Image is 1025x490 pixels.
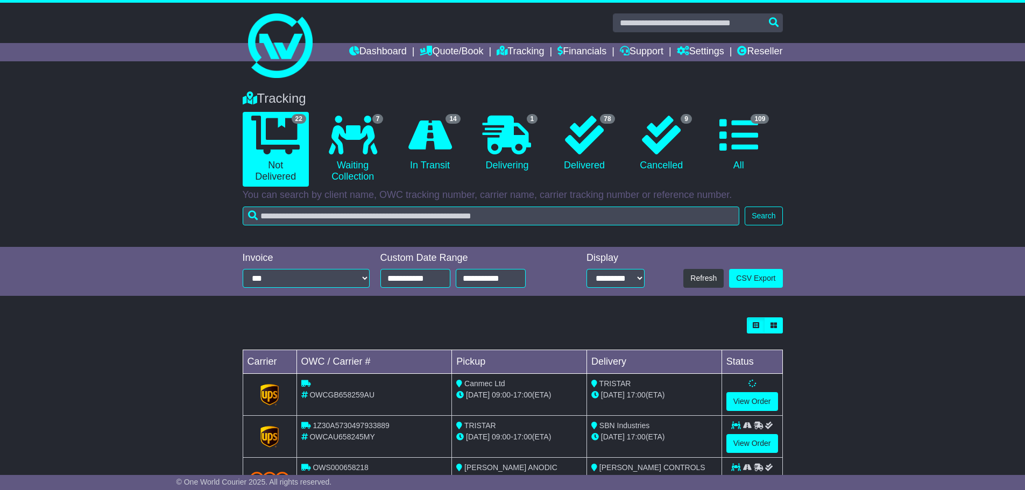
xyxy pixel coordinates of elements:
a: CSV Export [729,269,782,288]
div: Tracking [237,91,788,106]
img: TNT_Domestic.png [250,472,290,486]
span: [DATE] [601,432,625,441]
a: View Order [726,434,778,453]
a: 7 Waiting Collection [320,112,386,187]
span: [PERSON_NAME] ANODIC TREATMENT [456,463,557,483]
a: Tracking [497,43,544,61]
a: Reseller [737,43,782,61]
span: 09:00 [492,390,511,399]
div: Display [586,252,645,264]
button: Search [745,207,782,225]
span: 17:00 [513,432,532,441]
span: [DATE] [601,390,625,399]
p: You can search by client name, OWC tracking number, carrier name, carrier tracking number or refe... [243,189,783,201]
div: Custom Date Range [380,252,553,264]
a: 9 Cancelled [628,112,695,175]
a: 109 All [705,112,772,175]
span: 109 [751,114,769,124]
div: - (ETA) [456,389,582,401]
td: Delivery [586,350,722,374]
div: Invoice [243,252,370,264]
span: 1Z30A5730497933889 [313,421,389,430]
span: SBN Industries [599,421,649,430]
span: OWS000658218 [313,463,369,472]
td: Carrier [243,350,296,374]
span: 78 [600,114,614,124]
span: 7 [372,114,384,124]
a: 78 Delivered [551,112,617,175]
a: Dashboard [349,43,407,61]
span: 17:00 [627,432,646,441]
td: OWC / Carrier # [296,350,452,374]
span: [DATE] [466,432,490,441]
div: - (ETA) [456,431,582,443]
img: GetCarrierServiceLogo [260,384,279,406]
a: 1 Delivering [474,112,540,175]
div: (ETA) [591,389,717,401]
span: 9 [681,114,692,124]
a: 14 In Transit [397,112,463,175]
span: 22 [292,114,306,124]
span: 14 [446,114,460,124]
a: Quote/Book [420,43,483,61]
span: Canmec Ltd [464,379,505,388]
a: 22 Not Delivered [243,112,309,187]
td: Pickup [452,350,587,374]
td: Status [722,350,782,374]
span: OWCAU658245MY [309,432,374,441]
a: Settings [677,43,724,61]
span: 17:00 [513,390,532,399]
button: Refresh [683,269,724,288]
span: TRISTAR [464,421,496,430]
a: Support [620,43,663,61]
span: 09:00 [492,432,511,441]
a: View Order [726,392,778,411]
a: Financials [557,43,606,61]
span: OWCGB658259AU [309,390,374,399]
span: [DATE] [466,390,490,399]
span: © One World Courier 2025. All rights reserved. [176,478,332,486]
div: (ETA) [591,431,717,443]
img: GetCarrierServiceLogo [260,426,279,448]
span: TRISTAR [599,379,631,388]
span: 1 [527,114,538,124]
span: [PERSON_NAME] CONTROLS CO. PTY LTD [591,463,705,483]
span: 17:00 [627,390,646,399]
